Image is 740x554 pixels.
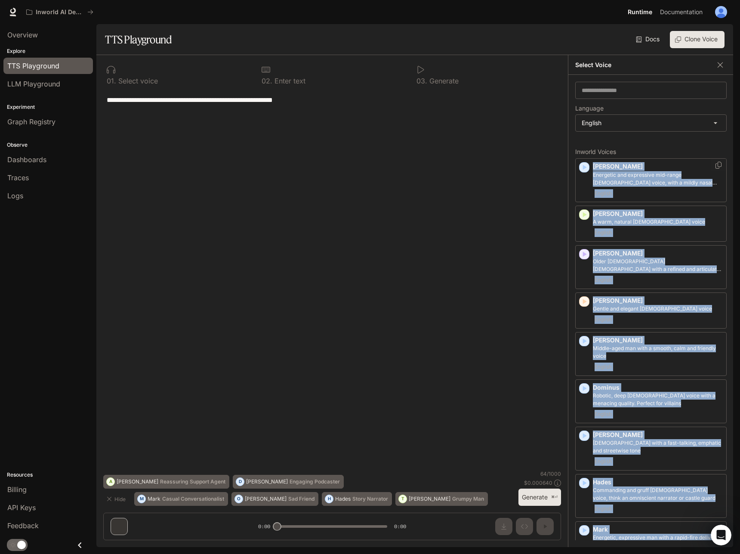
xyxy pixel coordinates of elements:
[593,336,723,345] p: [PERSON_NAME]
[593,409,614,419] span: English
[593,188,614,199] span: English
[262,77,272,84] p: 0 2 .
[593,486,723,502] p: Commanding and gruff male voice, think an omniscient narrator or castle guard
[714,162,723,169] button: Copy Voice ID
[593,162,723,171] p: [PERSON_NAME]
[624,3,656,21] a: Runtime
[593,228,614,238] span: English
[335,496,351,502] p: Hades
[134,492,228,506] button: MMarkCasual Conversationalist
[103,492,131,506] button: Hide
[575,105,604,111] p: Language
[593,345,723,360] p: Middle-aged man with a smooth, calm and friendly voice
[593,504,614,514] span: English
[116,77,158,84] p: Select voice
[103,475,229,489] button: A[PERSON_NAME]Reassuring Support Agent
[288,496,314,502] p: Sad Friend
[272,77,305,84] p: Enter text
[409,496,450,502] p: [PERSON_NAME]
[452,496,484,502] p: Grumpy Man
[593,249,723,258] p: [PERSON_NAME]
[138,492,145,506] div: M
[593,296,723,305] p: [PERSON_NAME]
[518,489,561,506] button: Generate⌘⏎
[399,492,407,506] div: T
[593,258,723,273] p: Older British male with a refined and articulate voice
[593,456,614,467] span: English
[325,492,333,506] div: H
[593,209,723,218] p: [PERSON_NAME]
[107,77,116,84] p: 0 1 .
[160,479,225,484] p: Reassuring Support Agent
[576,115,726,131] div: English
[233,475,344,489] button: D[PERSON_NAME]Engaging Podcaster
[540,470,561,477] p: 64 / 1000
[117,479,158,484] p: [PERSON_NAME]
[246,479,288,484] p: [PERSON_NAME]
[712,3,730,21] button: User avatar
[322,492,392,506] button: HHadesStory Narrator
[634,31,663,48] a: Docs
[593,392,723,407] p: Robotic, deep male voice with a menacing quality. Perfect for villains
[593,534,723,542] p: Energetic, expressive man with a rapid-fire delivery
[711,525,731,545] iframe: Intercom live chat
[416,77,427,84] p: 0 3 .
[231,492,318,506] button: O[PERSON_NAME]Sad Friend
[36,9,84,16] p: Inworld AI Demos
[148,496,160,502] p: Mark
[593,314,614,325] span: English
[628,7,652,18] span: Runtime
[245,496,287,502] p: [PERSON_NAME]
[715,6,727,18] img: User avatar
[551,495,558,500] p: ⌘⏎
[657,3,709,21] a: Documentation
[352,496,388,502] p: Story Narrator
[105,31,172,48] h1: TTS Playground
[575,149,727,155] p: Inworld Voices
[593,218,723,226] p: A warm, natural female voice
[660,7,703,18] span: Documentation
[524,479,552,486] p: $ 0.000640
[593,275,614,285] span: English
[593,305,723,313] p: Gentle and elegant female voice
[593,362,614,372] span: English
[236,475,244,489] div: D
[427,77,459,84] p: Generate
[593,439,723,455] p: Male with a fast-talking, emphatic and streetwise tone
[107,475,114,489] div: A
[22,3,97,21] button: All workspaces
[395,492,488,506] button: T[PERSON_NAME]Grumpy Man
[593,478,723,486] p: Hades
[235,492,243,506] div: O
[593,431,723,439] p: [PERSON_NAME]
[670,31,725,48] button: Clone Voice
[290,479,340,484] p: Engaging Podcaster
[593,383,723,392] p: Dominus
[593,525,723,534] p: Mark
[593,171,723,187] p: Energetic and expressive mid-range male voice, with a mildly nasal quality
[162,496,224,502] p: Casual Conversationalist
